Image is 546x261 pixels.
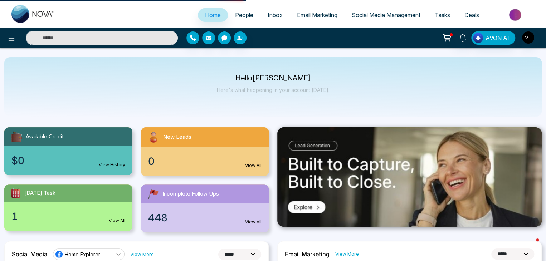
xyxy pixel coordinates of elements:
[65,251,100,258] span: Home Explorer
[457,8,486,22] a: Deals
[464,11,479,19] span: Deals
[277,127,542,227] img: .
[137,184,273,232] a: Incomplete Follow Ups448View All
[245,162,262,169] a: View All
[109,217,125,224] a: View All
[147,130,160,144] img: newLeads.svg
[522,31,534,44] img: User Avatar
[285,251,330,258] h2: Email Marketing
[11,153,24,168] span: $0
[260,8,290,22] a: Inbox
[24,189,55,197] span: [DATE] Task
[522,237,539,254] iframe: Intercom live chat
[217,75,330,81] p: Hello [PERSON_NAME]
[163,133,191,141] span: New Leads
[11,209,18,224] span: 1
[228,8,260,22] a: People
[10,130,23,143] img: availableCredit.svg
[26,133,64,141] span: Available Credit
[473,33,483,43] img: Lead Flow
[217,87,330,93] p: Here's what happening in your account [DATE].
[335,251,359,257] a: View More
[12,251,47,258] h2: Social Media
[345,8,428,22] a: Social Media Management
[148,154,155,169] span: 0
[99,162,125,168] a: View History
[486,34,509,42] span: AVON AI
[490,7,542,23] img: Market-place.gif
[148,210,167,225] span: 448
[10,187,21,199] img: todayTask.svg
[147,187,160,200] img: followUps.svg
[137,127,273,176] a: New Leads0View All
[268,11,283,19] span: Inbox
[290,8,345,22] a: Email Marketing
[205,11,221,19] span: Home
[352,11,420,19] span: Social Media Management
[245,219,262,225] a: View All
[428,8,457,22] a: Tasks
[471,31,515,45] button: AVON AI
[435,11,450,19] span: Tasks
[297,11,337,19] span: Email Marketing
[198,8,228,22] a: Home
[162,190,219,198] span: Incomplete Follow Ups
[130,251,154,258] a: View More
[11,5,54,23] img: Nova CRM Logo
[235,11,253,19] span: People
